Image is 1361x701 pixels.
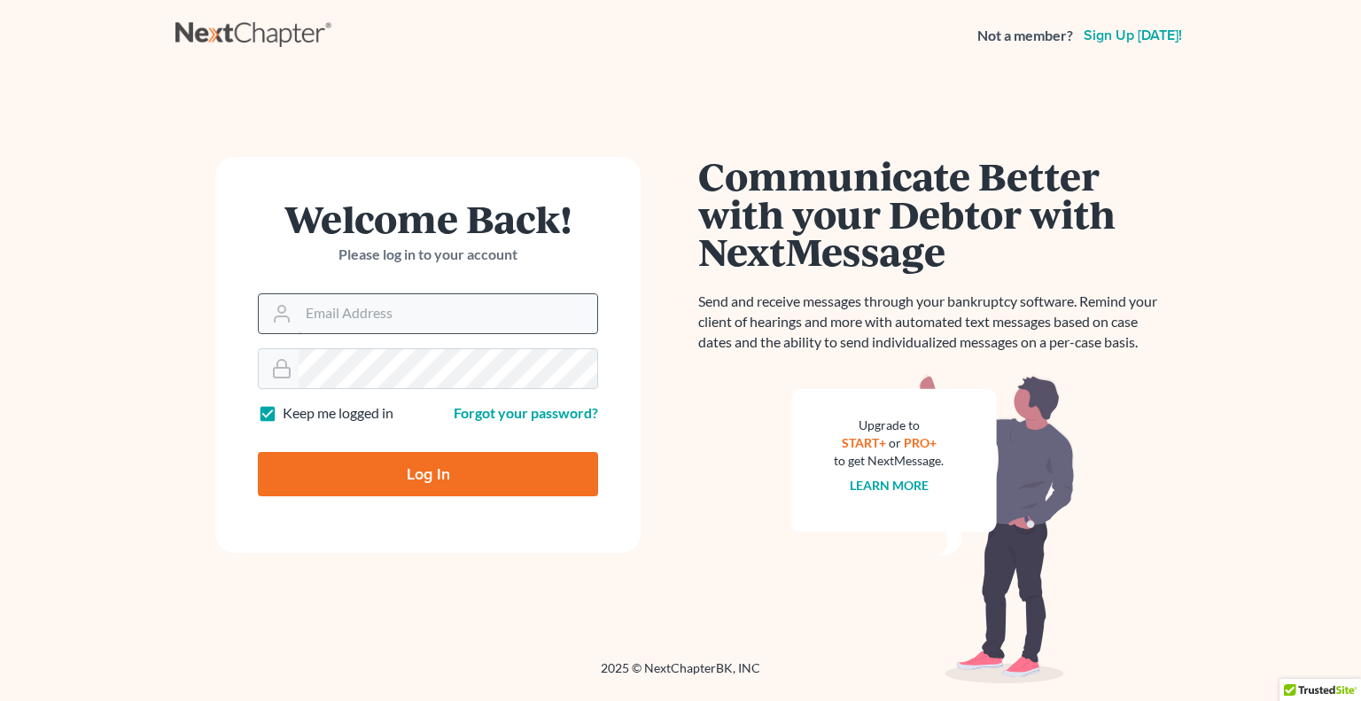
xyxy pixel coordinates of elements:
[698,157,1168,270] h1: Communicate Better with your Debtor with NextMessage
[258,245,598,265] p: Please log in to your account
[258,452,598,496] input: Log In
[258,199,598,238] h1: Welcome Back!
[889,435,901,450] span: or
[850,478,929,493] a: Learn more
[454,404,598,421] a: Forgot your password?
[791,374,1075,684] img: nextmessage_bg-59042aed3d76b12b5cd301f8e5b87938c9018125f34e5fa2b7a6b67550977c72.svg
[175,659,1186,691] div: 2025 © NextChapterBK, INC
[842,435,886,450] a: START+
[834,452,944,470] div: to get NextMessage.
[904,435,937,450] a: PRO+
[299,294,597,333] input: Email Address
[698,292,1168,353] p: Send and receive messages through your bankruptcy software. Remind your client of hearings and mo...
[283,403,393,424] label: Keep me logged in
[977,26,1073,46] strong: Not a member?
[834,417,944,434] div: Upgrade to
[1080,28,1186,43] a: Sign up [DATE]!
